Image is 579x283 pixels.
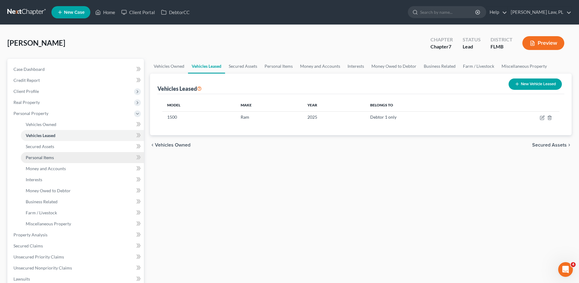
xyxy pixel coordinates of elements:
td: 2025 [303,111,365,123]
a: Money and Accounts [21,163,144,174]
i: chevron_right [567,143,572,147]
div: Lead [463,43,481,50]
span: Farm / Livestock [26,210,57,215]
a: Home [92,7,118,18]
a: Vehicles Leased [21,130,144,141]
a: Business Related [21,196,144,207]
a: DebtorCC [158,7,193,18]
iframe: Intercom live chat [558,262,573,277]
span: Client Profile [13,89,39,94]
a: Case Dashboard [9,64,144,75]
a: Unsecured Nonpriority Claims [9,262,144,273]
td: Debtor 1 only [365,111,481,123]
a: Farm / Livestock [21,207,144,218]
span: Personal Property [13,111,48,116]
div: Status [463,36,481,43]
span: Money Owed to Debtor [26,188,71,193]
button: Secured Assets chevron_right [532,143,572,147]
a: Secured Assets [225,59,261,74]
i: chevron_left [150,143,155,147]
input: Search by name... [420,6,476,18]
button: New Vehicle Leased [509,78,562,90]
th: Model [162,99,236,111]
button: Preview [522,36,564,50]
span: Money and Accounts [26,166,66,171]
a: Money Owed to Debtor [21,185,144,196]
a: Miscellaneous Property [498,59,551,74]
td: 1500 [162,111,236,123]
a: Vehicles Owned [21,119,144,130]
button: chevron_left Vehicles Owned [150,143,190,147]
a: Farm / Livestock [459,59,498,74]
span: Secured Claims [13,243,43,248]
a: Miscellaneous Property [21,218,144,229]
span: 4 [571,262,576,267]
a: Credit Report [9,75,144,86]
th: Year [303,99,365,111]
span: Unsecured Nonpriority Claims [13,265,72,270]
th: Belongs To [365,99,481,111]
span: Unsecured Priority Claims [13,254,64,259]
span: Real Property [13,100,40,105]
a: Vehicles Owned [150,59,188,74]
a: Personal Items [21,152,144,163]
span: Property Analysis [13,232,47,237]
div: FLMB [491,43,513,50]
a: Vehicles Leased [188,59,225,74]
td: Ram [236,111,303,123]
div: Chapter [430,43,453,50]
a: Interests [21,174,144,185]
a: Property Analysis [9,229,144,240]
a: Business Related [420,59,459,74]
span: New Case [64,10,85,15]
a: Money Owed to Debtor [368,59,420,74]
a: Secured Claims [9,240,144,251]
span: Business Related [26,199,58,204]
div: Chapter [430,36,453,43]
span: Lawsuits [13,276,30,281]
a: [PERSON_NAME] Law, PL [508,7,571,18]
span: [PERSON_NAME] [7,38,65,47]
a: Interests [344,59,368,74]
a: Money and Accounts [296,59,344,74]
span: Vehicles Leased [26,133,55,138]
a: Unsecured Priority Claims [9,251,144,262]
span: Credit Report [13,78,40,83]
span: Vehicles Owned [26,122,56,127]
a: Client Portal [118,7,158,18]
span: Miscellaneous Property [26,221,71,226]
span: Secured Assets [532,143,567,147]
th: Make [236,99,303,111]
span: Case Dashboard [13,67,45,72]
span: Interests [26,177,42,182]
span: Vehicles Owned [155,143,190,147]
span: 7 [449,44,451,49]
a: Personal Items [261,59,296,74]
span: Secured Assets [26,144,54,149]
a: Secured Assets [21,141,144,152]
a: Help [487,7,507,18]
span: Personal Items [26,155,54,160]
div: Vehicles Leased [157,85,202,92]
div: District [491,36,513,43]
